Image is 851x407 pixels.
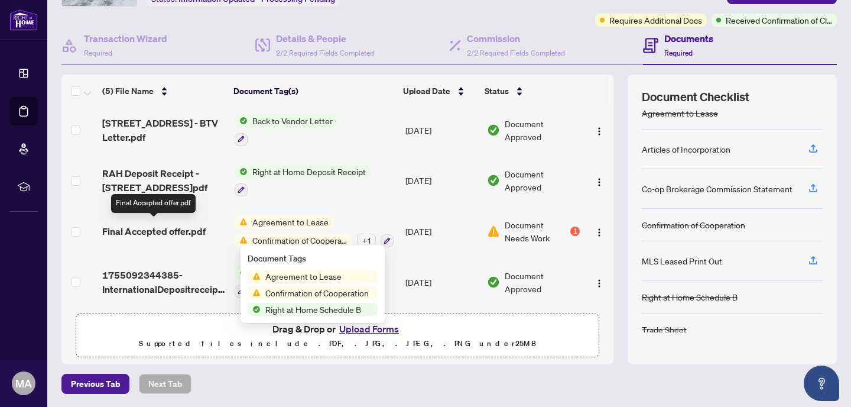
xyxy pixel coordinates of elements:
span: Status [485,85,509,98]
span: Right at Home Schedule B [261,303,366,316]
td: [DATE] [401,156,482,206]
h4: Details & People [276,31,374,46]
span: RAH Deposit Receipt - [STREET_ADDRESS]pdf [102,166,225,195]
span: 1755092344385-InternationalDepositreceipt-maryaminihom.pdf [102,268,225,296]
span: Document Needs Work [505,218,568,244]
span: Drag & Drop orUpload FormsSupported files include .PDF, .JPG, .JPEG, .PNG under25MB [76,314,599,358]
button: Logo [590,171,609,190]
span: Received Confirmation of Closing [726,14,832,27]
span: Required [664,49,693,57]
div: + 1 [357,234,376,247]
img: Document Status [487,276,500,289]
img: Status Icon [235,165,248,178]
div: MLS Leased Print Out [642,254,722,267]
span: Upload Date [403,85,450,98]
img: Logo [595,279,604,288]
span: (5) File Name [102,85,154,98]
h4: Transaction Wizard [84,31,167,46]
td: [DATE] [401,206,482,257]
div: Confirmation of Cooperation [642,218,745,231]
th: Document Tag(s) [229,75,398,108]
span: Document Approved [505,117,580,143]
span: Document Approved [505,269,580,295]
th: Status [480,75,582,108]
span: Back to Vendor Letter [248,114,337,127]
span: Drag & Drop or [272,321,402,337]
span: Confirmation of Cooperation [248,234,352,247]
img: Status Icon [235,234,248,247]
h4: Documents [664,31,713,46]
span: 2/2 Required Fields Completed [467,49,565,57]
button: Logo [590,121,609,140]
td: [DATE] [401,105,482,156]
button: Open asap [804,366,839,401]
img: Status Icon [248,286,261,299]
img: Status Icon [248,303,261,316]
span: [STREET_ADDRESS] - BTV Letter.pdf [102,116,225,144]
img: Status Icon [235,266,248,279]
button: Next Tab [139,374,191,394]
span: Final Accepted offer.pdf [102,224,206,238]
span: MA [15,375,32,392]
span: Document Checklist [642,89,749,105]
span: Agreement to Lease [248,215,333,228]
img: Logo [595,228,604,237]
span: Confirmation of Cooperation [261,286,373,299]
h4: Commission [467,31,565,46]
button: Logo [590,273,609,292]
div: Right at Home Schedule B [642,290,738,303]
span: Right at Home Deposit Receipt [248,165,371,178]
img: Logo [595,177,604,187]
div: Document Tags [248,252,378,265]
img: Document Status [487,174,500,187]
span: Document Approved [505,167,580,193]
button: Status IconBack to Vendor Letter [235,114,337,146]
p: Supported files include .PDF, .JPG, .JPEG, .PNG under 25 MB [83,337,592,351]
img: Document Status [487,225,500,238]
span: Required [84,49,112,57]
img: Status Icon [248,270,261,283]
button: Upload Forms [336,321,402,337]
div: Trade Sheet [642,323,687,336]
div: Co-op Brokerage Commission Statement [642,182,792,195]
td: [DATE] [401,257,482,308]
img: Status Icon [235,215,248,228]
div: Agreement to Lease [642,106,718,119]
th: Upload Date [398,75,479,108]
div: Final Accepted offer.pdf [111,194,196,213]
button: Status IconRight at Home Deposit Receipt [235,165,371,197]
button: Status IconAgreement to LeaseStatus IconConfirmation of Cooperation+1 [235,215,394,247]
span: Agreement to Lease [261,270,346,283]
button: Status IconWire Transfer Summary [235,266,343,298]
img: logo [9,9,38,31]
img: Status Icon [235,114,248,127]
img: Logo [595,127,604,136]
div: Articles of Incorporation [642,143,730,156]
span: Previous Tab [71,374,120,393]
div: 1 [570,227,580,236]
th: (5) File Name [98,75,229,108]
span: Requires Additional Docs [609,14,702,27]
span: 2/2 Required Fields Completed [276,49,374,57]
button: Previous Tab [61,374,129,394]
img: Document Status [487,124,500,137]
button: Logo [590,222,609,241]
